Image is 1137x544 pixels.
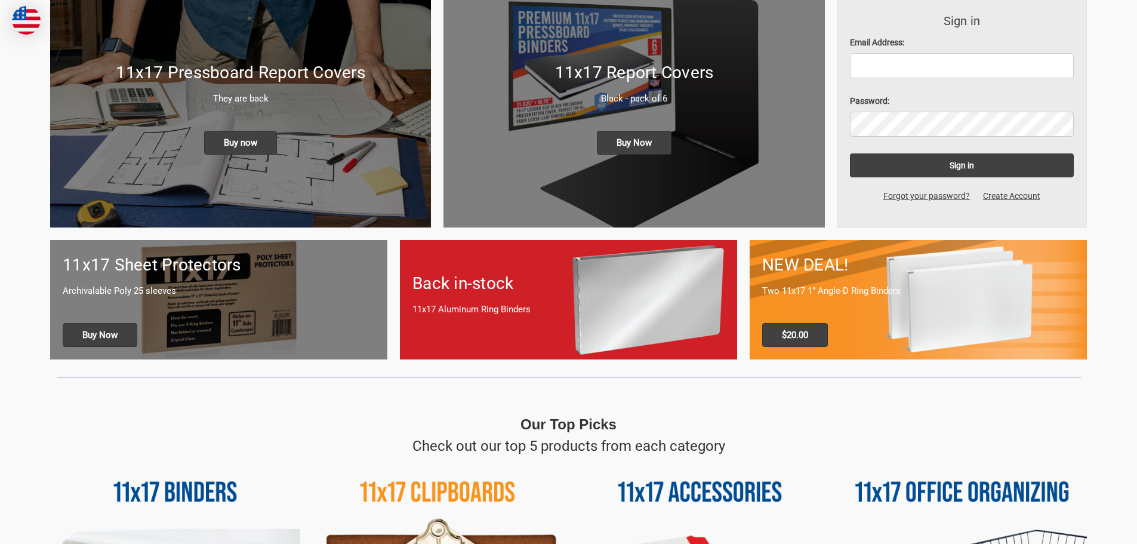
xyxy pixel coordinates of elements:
h3: Sign in [850,12,1074,30]
a: Back in-stock 11x17 Aluminum Ring Binders [400,240,737,359]
h1: NEW DEAL! [762,253,1074,278]
span: $20.00 [762,323,828,347]
h1: 11x17 Sheet Protectors [63,253,375,278]
span: Buy Now [63,323,137,347]
p: Black - pack of 6 [456,92,812,106]
input: Sign in [850,153,1074,177]
a: Create Account [976,190,1047,202]
span: Buy Now [597,131,671,155]
p: Archivalable Poly 25 sleeves [63,284,375,298]
p: They are back [63,92,418,106]
span: Buy now [204,131,277,155]
a: Forgot your password? [877,190,976,202]
p: Two 11x17 1" Angle-D Ring Binders [762,284,1074,298]
label: Password: [850,95,1074,107]
h1: 11x17 Report Covers [456,60,812,85]
a: 11x17 Binder 2-pack only $20.00 NEW DEAL! Two 11x17 1" Angle-D Ring Binders $20.00 [750,240,1087,359]
p: 11x17 Aluminum Ring Binders [412,303,725,316]
p: Our Top Picks [520,414,617,435]
p: Check out our top 5 products from each category [412,435,725,457]
img: duty and tax information for United States [12,6,41,35]
label: Email Address: [850,36,1074,49]
h1: Back in-stock [412,271,725,296]
a: 11x17 sheet protectors 11x17 Sheet Protectors Archivalable Poly 25 sleeves Buy Now [50,240,387,359]
h1: 11x17 Pressboard Report Covers [63,60,418,85]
